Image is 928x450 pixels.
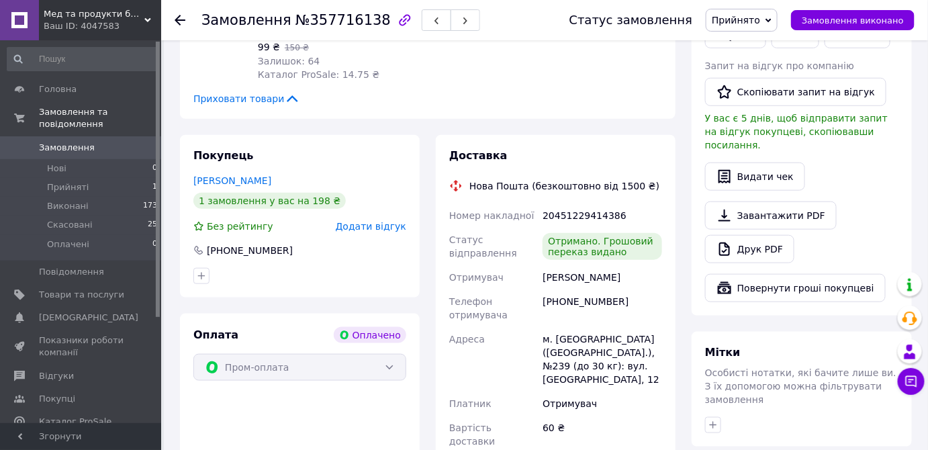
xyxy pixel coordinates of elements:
div: Ваш ID: 4047583 [44,20,161,32]
span: Показники роботи компанії [39,334,124,359]
span: Залишок: 64 [258,56,320,66]
span: Мед та продукти бджільництва [44,8,144,20]
span: 150 ₴ [285,43,309,52]
span: Без рейтингу [207,221,273,232]
span: Запит на відгук про компанію [705,60,854,71]
a: Друк PDF [705,235,794,263]
button: Видати чек [705,163,805,191]
div: [PHONE_NUMBER] [540,289,665,327]
div: Повернутися назад [175,13,185,27]
span: Мітки [705,346,741,359]
span: Товари та послуги [39,289,124,301]
span: Замовлення [201,12,291,28]
div: Отримувач [540,392,665,416]
span: Покупець [193,149,254,162]
span: Особисті нотатки, які бачите лише ви. З їх допомогою можна фільтрувати замовлення [705,367,896,405]
div: м. [GEOGRAPHIC_DATA] ([GEOGRAPHIC_DATA].), №239 (до 30 кг): вул. [GEOGRAPHIC_DATA], 12 [540,327,665,392]
span: 99 ₴ [258,42,280,52]
span: Скасовані [47,219,93,231]
button: Чат з покупцем [898,368,925,395]
span: Нові [47,163,66,175]
div: Отримано. Грошовий переказ видано [543,233,662,260]
span: У вас є 5 днів, щоб відправити запит на відгук покупцеві, скопіювавши посилання. [705,113,888,150]
a: [PERSON_NAME] [193,175,271,186]
span: Прийняті [47,181,89,193]
span: Доставка [449,149,508,162]
button: Повернути гроші покупцеві [705,274,886,302]
span: Номер накладної [449,210,535,221]
span: Повідомлення [39,266,104,278]
span: 25 [148,219,157,231]
span: №357716138 [295,12,391,28]
span: Статус відправлення [449,234,517,259]
span: Прийнято [712,15,760,26]
span: 173 [143,200,157,212]
a: Завантажити PDF [705,201,837,230]
div: 20451229414386 [540,204,665,228]
div: [PERSON_NAME] [540,265,665,289]
span: Приховати товари [193,92,300,105]
span: 0 [152,163,157,175]
span: Виконані [47,200,89,212]
span: Вартість доставки [449,422,495,447]
div: Статус замовлення [569,13,693,27]
span: Покупці [39,393,75,405]
div: Нова Пошта (безкоштовно від 1500 ₴) [466,179,663,193]
span: 1 [152,181,157,193]
span: Каталог ProSale [39,416,111,428]
span: Каталог ProSale: 14.75 ₴ [258,69,379,80]
span: Телефон отримувача [449,296,508,320]
span: Оплата [193,328,238,341]
span: Замовлення виконано [802,15,904,26]
div: Оплачено [334,327,406,343]
span: Замовлення [39,142,95,154]
span: Головна [39,83,77,95]
span: Додати відгук [336,221,406,232]
button: Замовлення виконано [791,10,915,30]
div: 1 замовлення у вас на 198 ₴ [193,193,346,209]
span: Платник [449,398,492,409]
span: Адреса [449,334,485,345]
span: Оплачені [47,238,89,251]
div: [PHONE_NUMBER] [205,244,294,257]
input: Пошук [7,47,158,71]
span: Отримувач [449,272,504,283]
span: [DEMOGRAPHIC_DATA] [39,312,138,324]
span: 0 [152,238,157,251]
button: Скопіювати запит на відгук [705,78,886,106]
span: Замовлення та повідомлення [39,106,161,130]
span: Відгуки [39,370,74,382]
